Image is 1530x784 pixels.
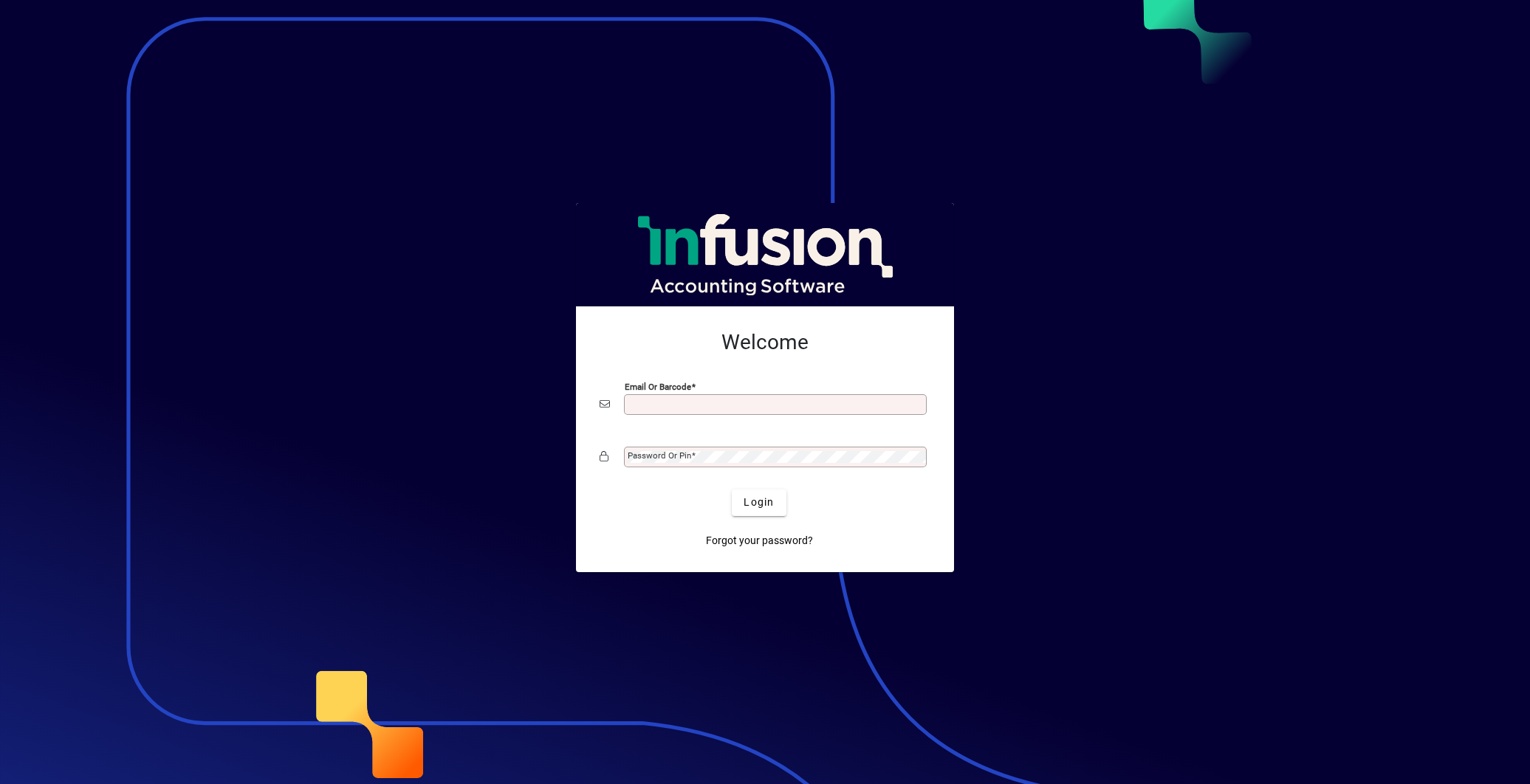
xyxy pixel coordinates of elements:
[732,489,786,516] button: Login
[744,495,774,510] span: Login
[700,528,819,554] a: Forgot your password?
[628,450,691,461] mat-label: Password or Pin
[600,330,930,355] h2: Welcome
[706,533,813,549] span: Forgot your password?
[625,381,691,391] mat-label: Email or Barcode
